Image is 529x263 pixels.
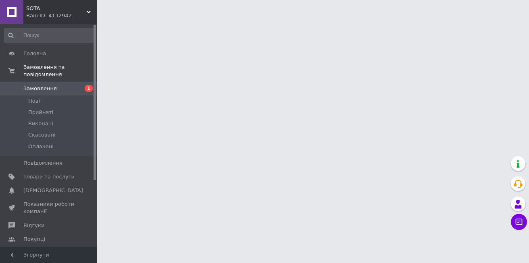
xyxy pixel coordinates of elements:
[23,236,45,243] span: Покупці
[23,173,75,180] span: Товари та послуги
[511,214,527,230] button: Чат з покупцем
[23,187,83,194] span: [DEMOGRAPHIC_DATA]
[23,50,46,57] span: Головна
[28,143,54,150] span: Оплачені
[23,201,75,215] span: Показники роботи компанії
[28,120,53,127] span: Виконані
[4,28,95,43] input: Пошук
[28,109,53,116] span: Прийняті
[28,131,56,139] span: Скасовані
[26,5,87,12] span: SOTA
[23,159,62,167] span: Повідомлення
[23,85,57,92] span: Замовлення
[23,222,44,229] span: Відгуки
[23,64,97,78] span: Замовлення та повідомлення
[28,97,40,105] span: Нові
[85,85,93,92] span: 1
[26,12,97,19] div: Ваш ID: 4132942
